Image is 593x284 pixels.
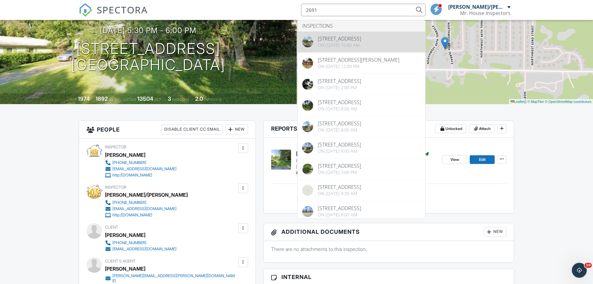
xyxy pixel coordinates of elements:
div: Mr. House Inspectors [460,10,511,16]
div: http:/[DOMAIN_NAME] [112,173,152,178]
div: [EMAIL_ADDRESS][DOMAIN_NAME] [112,166,176,171]
div: [EMAIL_ADDRESS][DOMAIN_NAME] [112,247,176,252]
span: sq. ft. [109,97,117,102]
img: streetview [302,185,313,196]
img: The Best Home Inspection Software - Spectora [79,3,92,17]
a: [STREET_ADDRESS] On [DATE] 8:00 am [298,95,425,116]
img: cover.jpg [302,58,313,69]
a: http:/[DOMAIN_NAME] [105,212,183,218]
a: [STREET_ADDRESS] On [DATE] 2:00 pm [298,74,425,95]
span: Inspector [105,185,126,190]
div: [PHONE_NUMBER] [112,160,146,165]
div: 1974 [78,95,90,102]
img: 9297899%2Fcover_photos%2FlP4bZXrKPHtVZNwOBGrq%2Foriginal.jpg [302,142,313,153]
div: [STREET_ADDRESS][PERSON_NAME] [318,57,399,62]
div: On [DATE] 12:00 pm [318,64,399,69]
a: [PERSON_NAME] [105,264,145,273]
h3: [DATE] 5:30 pm - 6:00 pm [100,26,196,35]
img: Marker [441,37,449,50]
div: [EMAIL_ADDRESS][DOMAIN_NAME] [112,206,176,211]
div: [PHONE_NUMBER] [112,240,146,245]
div: 2.0 [195,95,203,102]
li: Inspections [298,20,425,31]
img: streetview [302,121,313,132]
div: [STREET_ADDRESS] [318,79,361,84]
a: © OpenStreetMap contributors [545,100,591,103]
a: [STREET_ADDRESS] On [DATE] 9:30 am [298,180,425,201]
div: On [DATE] 2:00 pm [318,85,361,90]
div: On [DATE] 10:00 am [318,43,361,48]
img: streetview [302,100,313,111]
span: Client's Agent [105,259,135,263]
h3: People [79,121,256,138]
a: [PHONE_NUMBER] [105,200,183,206]
a: [STREET_ADDRESS] On [DATE] 10:00 am [298,31,425,52]
div: New [484,227,506,237]
img: streetview [302,36,313,47]
div: [STREET_ADDRESS] [318,100,361,105]
img: cover.jpg [302,79,313,90]
span: | [525,100,526,103]
div: [STREET_ADDRESS] [318,121,361,126]
h3: Additional Documents [264,223,514,241]
div: On [DATE] 8:00 am [318,128,361,132]
div: [PERSON_NAME][EMAIL_ADDRESS][PERSON_NAME][DOMAIN_NAME] [112,273,237,283]
iframe: Intercom live chat [572,263,587,278]
input: Search everything... [301,4,426,16]
span: Built [70,97,77,102]
div: On [DATE] 8:00 am [318,106,361,111]
div: On [DATE] 9:30 am [318,191,361,196]
a: SPECTORA [79,8,148,22]
span: bathrooms [204,97,222,102]
div: [STREET_ADDRESS] [318,185,361,190]
div: http:/[DOMAIN_NAME] [112,213,152,218]
span: Inspector [105,145,126,149]
img: streetview [302,206,313,217]
span: Lot Size [123,97,136,102]
a: [EMAIL_ADDRESS][DOMAIN_NAME] [105,246,176,252]
a: http:/[DOMAIN_NAME] [105,172,176,178]
h1: [STREET_ADDRESS] [GEOGRAPHIC_DATA] [71,41,225,74]
div: [PERSON_NAME]/[PERSON_NAME] [105,190,188,200]
p: There are no attachments to this inspection. [271,246,507,253]
a: Leaflet [511,100,525,103]
div: [STREET_ADDRESS] [318,36,361,41]
a: [PHONE_NUMBER] [105,240,176,246]
a: [STREET_ADDRESS] On [DATE] 8:00 am [298,116,425,137]
div: [STREET_ADDRESS] [318,163,361,168]
div: 13504 [137,95,153,102]
div: 3 [168,95,171,102]
a: [STREET_ADDRESS] On [DATE] 9:00 am [298,137,425,158]
div: Disable Client CC Email [162,124,223,134]
span: bedrooms [172,97,189,102]
div: [STREET_ADDRESS] [318,142,361,147]
a: [STREET_ADDRESS] On [DATE] 3:00 pm [298,159,425,180]
div: On [DATE] 9:00 am [318,149,361,154]
div: [PERSON_NAME] [105,230,145,240]
img: streetview [302,164,313,175]
span: SPECTORA [97,3,148,16]
a: [EMAIL_ADDRESS][DOMAIN_NAME] [105,206,183,212]
a: [PHONE_NUMBER] [105,160,176,166]
a: [EMAIL_ADDRESS][DOMAIN_NAME] [105,166,176,172]
a: [STREET_ADDRESS][PERSON_NAME] On [DATE] 12:00 pm [298,53,425,74]
a: [STREET_ADDRESS] On [DATE] 9:00 am [298,201,425,222]
span: Client [105,225,118,229]
a: © MapTiler [527,100,544,103]
div: [STREET_ADDRESS] [318,206,361,211]
div: On [DATE] 9:00 am [318,212,361,217]
div: [PHONE_NUMBER] [112,200,146,205]
span: 10 [585,263,592,268]
div: On [DATE] 3:00 pm [318,170,361,175]
div: [PERSON_NAME] [105,150,145,160]
div: 1892 [96,95,108,102]
div: [PERSON_NAME]/[PERSON_NAME] [448,4,506,10]
div: New [225,124,248,134]
span: sq.ft. [154,97,162,102]
a: [PERSON_NAME][EMAIL_ADDRESS][PERSON_NAME][DOMAIN_NAME] [105,273,237,283]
